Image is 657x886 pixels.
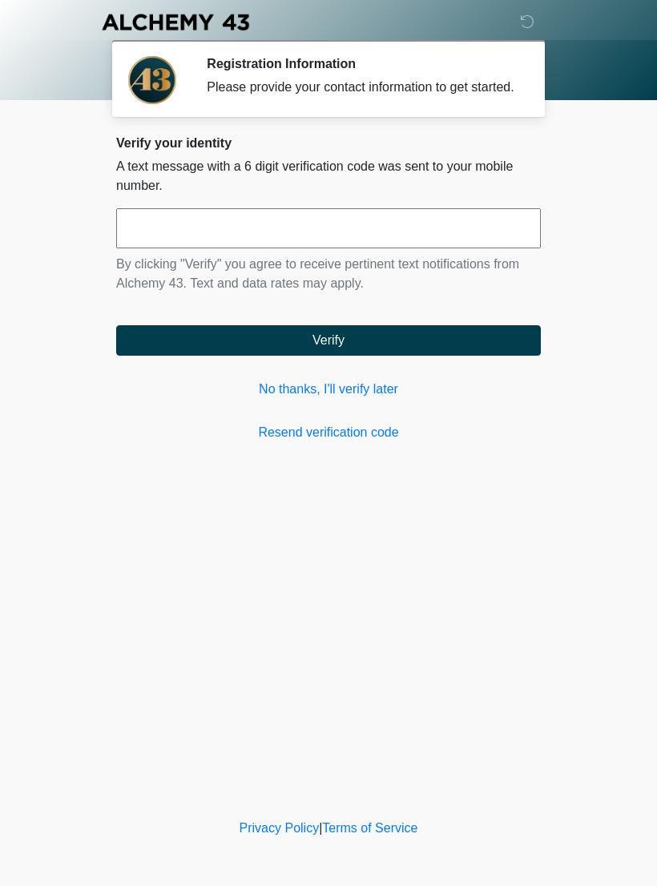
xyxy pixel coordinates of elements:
[116,423,541,442] a: Resend verification code
[322,821,417,835] a: Terms of Service
[128,56,176,104] img: Agent Avatar
[240,821,320,835] a: Privacy Policy
[116,135,541,151] h2: Verify your identity
[116,325,541,356] button: Verify
[207,56,517,71] h2: Registration Information
[207,78,517,97] div: Please provide your contact information to get started.
[319,821,322,835] a: |
[116,380,541,399] a: No thanks, I'll verify later
[116,157,541,195] p: A text message with a 6 digit verification code was sent to your mobile number.
[116,255,541,293] p: By clicking "Verify" you agree to receive pertinent text notifications from Alchemy 43. Text and ...
[100,12,251,32] img: Alchemy 43 Logo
